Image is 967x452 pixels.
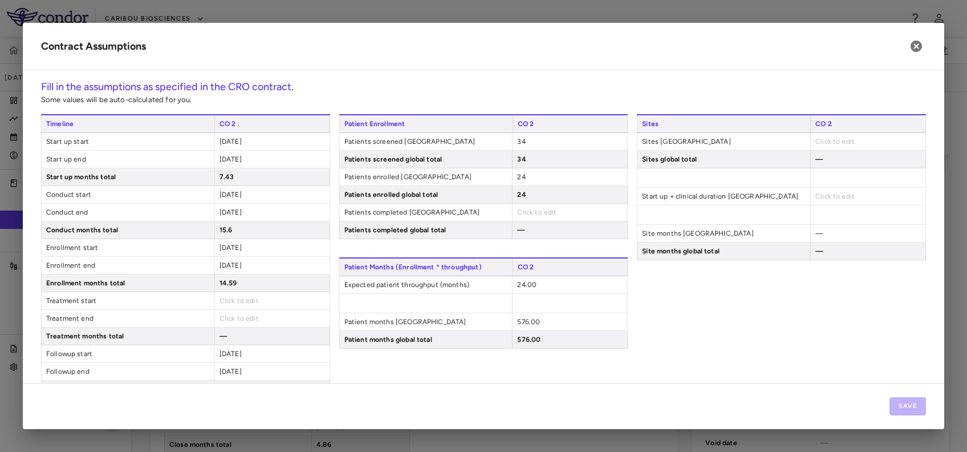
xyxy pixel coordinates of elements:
span: Conduct start [42,186,214,203]
span: 24 [517,191,526,199]
span: 14.59 [220,279,237,287]
span: CO 2 [810,115,926,132]
span: [DATE] [220,261,242,269]
span: CO 2 [513,259,628,276]
span: Sites [637,115,810,132]
p: Some values will be auto-calculated for you. [41,95,926,105]
span: Patient Months (Enrollment * throughput) [339,259,513,276]
span: [DATE] [220,155,242,163]
span: 34 [517,138,525,146]
span: 24.00 [517,281,537,289]
span: — [815,229,823,237]
span: — [220,332,227,340]
span: Sites [GEOGRAPHIC_DATA] [637,133,810,150]
div: Contract Assumptions [41,39,146,54]
span: Sites global total [637,151,810,168]
span: 576.00 [517,318,540,326]
span: Enrollment months total [42,275,214,292]
span: Followup start [42,345,214,362]
span: Patient months global total [340,331,513,348]
span: 15.6 [220,226,233,234]
span: [DATE] [220,244,242,252]
span: [DATE] [220,208,242,216]
span: Patient Enrollment [339,115,513,132]
span: Patients enrolled [GEOGRAPHIC_DATA] [340,168,513,185]
span: — [517,226,525,234]
span: [DATE] [220,350,242,358]
span: Conduct months total [42,221,214,239]
h6: Fill in the assumptions as specified in the CRO contract. [41,79,926,95]
span: Followup months total [42,381,214,398]
span: Start up months total [42,168,214,185]
span: Start up end [42,151,214,168]
span: — [815,155,823,163]
span: Start up + clinical duration [GEOGRAPHIC_DATA] [637,188,810,205]
span: 576.00 [517,336,541,344]
span: CO 2 [513,115,628,132]
span: Treatment months total [42,328,214,345]
span: Followup end [42,363,214,380]
span: CO 2 [214,115,330,132]
span: Click to edit [815,192,855,200]
span: Site months [GEOGRAPHIC_DATA] [637,225,810,242]
span: Click to edit [517,208,556,216]
span: Site months global total [637,243,810,260]
span: Click to edit [815,138,855,146]
span: Patients completed [GEOGRAPHIC_DATA] [340,204,513,221]
span: [DATE] [220,191,242,199]
span: Treatment end [42,310,214,327]
span: Enrollment start [42,239,214,256]
span: Patients screened [GEOGRAPHIC_DATA] [340,133,513,150]
span: [DATE] [220,368,242,376]
span: Expected patient throughput (months) [340,276,513,293]
span: 24 [517,173,525,181]
span: Patients screened global total [340,151,513,168]
span: [DATE] [220,138,242,146]
span: Click to edit [220,314,259,322]
span: Start up start [42,133,214,150]
span: 7.43 [220,173,234,181]
span: 34 [517,155,526,163]
span: Conduct end [42,204,214,221]
span: — [815,247,823,255]
span: Patients enrolled global total [340,186,513,203]
span: Timeline [41,115,214,132]
span: Enrollment end [42,257,214,274]
span: Patients completed global total [340,221,513,239]
span: Treatment start [42,292,214,309]
span: Click to edit [220,297,259,305]
span: Patient months [GEOGRAPHIC_DATA] [340,313,513,330]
